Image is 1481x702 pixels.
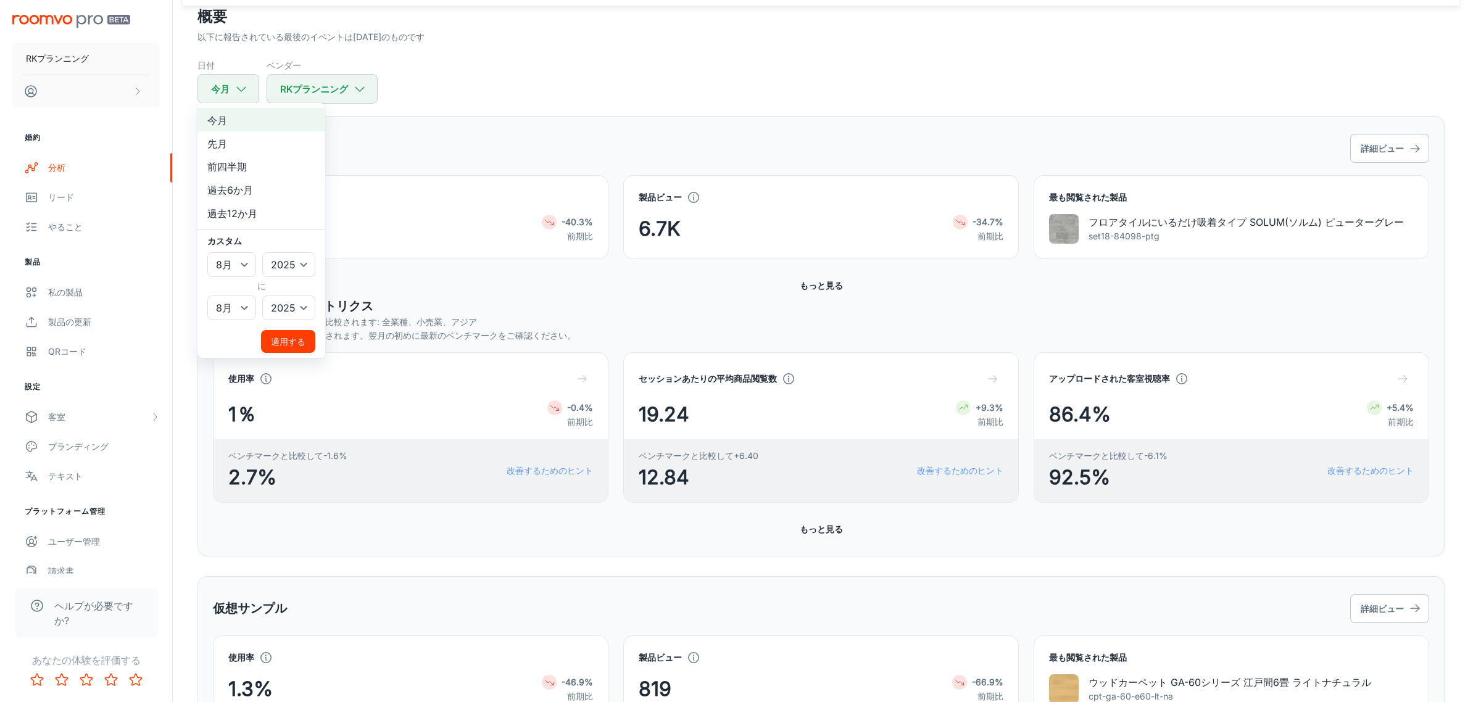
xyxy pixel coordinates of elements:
font: 適用する [271,336,305,347]
button: 適用する [261,330,315,353]
font: 今月 [207,114,227,126]
font: 過去12か月 [207,207,257,219]
font: に [257,281,266,291]
font: カスタム [207,236,242,246]
font: 過去6か月 [207,184,253,196]
font: 先月 [207,137,227,149]
font: 前四半期 [207,160,247,173]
